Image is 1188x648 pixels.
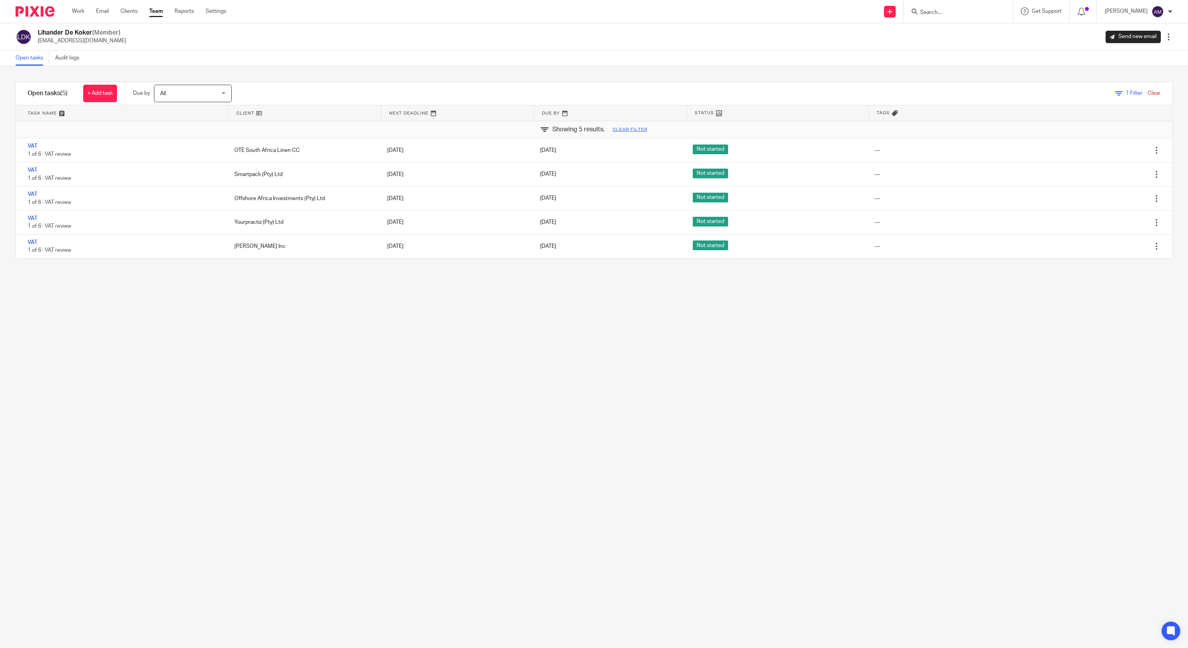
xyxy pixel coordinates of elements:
[919,9,989,16] input: Search
[1032,9,1062,14] span: Get Support
[877,110,890,116] span: Tags
[149,7,163,15] a: Team
[874,218,880,226] div: ---
[227,239,379,254] div: [PERSON_NAME] Inc
[133,89,150,97] p: Due by
[379,191,532,206] div: [DATE]
[552,125,605,134] span: Showing 5 results.
[55,51,85,66] a: Audit logs
[379,167,532,182] div: [DATE]
[28,143,37,149] a: VAT
[874,195,880,202] div: ---
[28,152,71,157] span: 1 of 6 · VAT review
[695,110,714,116] span: Status
[227,167,379,182] div: Smartpack (Pty) Ltd
[16,29,32,45] img: svg%3E
[874,171,880,178] div: ---
[16,51,49,66] a: Open tasks
[227,143,379,158] div: OTE South Africa Linen CC
[693,169,728,178] span: Not started
[540,220,556,225] span: [DATE]
[693,217,728,226] span: Not started
[28,176,71,181] span: 1 of 6 · VAT review
[379,214,532,230] div: [DATE]
[83,85,117,102] a: + Add task
[38,29,126,37] h2: Lihander De Koker
[227,191,379,206] div: Offshore Africa Investments (Pty) Ltd
[1105,7,1148,15] p: [PERSON_NAME]
[38,37,126,45] p: [EMAIL_ADDRESS][DOMAIN_NAME]
[874,242,880,250] div: ---
[540,196,556,201] span: [DATE]
[1151,5,1164,18] img: svg%3E
[160,91,166,96] span: All
[28,167,37,173] a: VAT
[28,224,71,229] span: 1 of 6 · VAT review
[16,6,54,17] img: Pixie
[28,192,37,197] a: VAT
[540,148,556,153] span: [DATE]
[613,127,647,133] a: Clear filter
[693,193,728,202] span: Not started
[227,214,379,230] div: Yourpractiz (Pty) Ltd
[540,244,556,249] span: [DATE]
[1148,91,1160,96] a: Clear
[28,240,37,245] a: VAT
[206,7,226,15] a: Settings
[379,143,532,158] div: [DATE]
[693,145,728,154] span: Not started
[28,216,37,221] a: VAT
[72,7,84,15] a: Work
[379,239,532,254] div: [DATE]
[1106,31,1161,43] a: Send new email
[28,89,68,98] h1: Open tasks
[28,248,71,253] span: 1 of 6 · VAT review
[96,7,109,15] a: Email
[1126,91,1143,96] span: Filter
[60,90,68,96] span: (5)
[28,200,71,205] span: 1 of 6 · VAT review
[1126,91,1129,96] span: 1
[540,172,556,177] span: [DATE]
[92,30,121,36] span: (Member)
[874,146,880,154] div: ---
[175,7,194,15] a: Reports
[693,240,728,250] span: Not started
[121,7,138,15] a: Clients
